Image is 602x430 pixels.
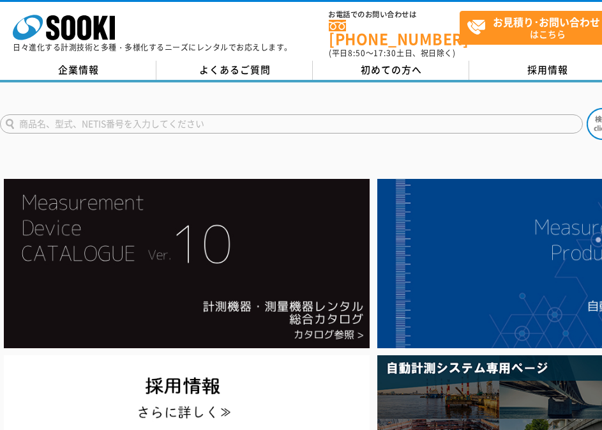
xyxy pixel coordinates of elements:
span: お電話でのお問い合わせは [329,11,460,19]
img: Catalog Ver10 [4,179,370,348]
a: 初めての方へ [313,61,469,80]
span: 17:30 [373,47,396,59]
p: 日々進化する計測技術と多種・多様化するニーズにレンタルでお応えします。 [13,43,292,51]
strong: お見積り･お問い合わせ [493,14,600,29]
span: (平日 ～ 土日、祝日除く) [329,47,455,59]
a: よくあるご質問 [156,61,313,80]
span: 初めての方へ [361,63,422,77]
a: [PHONE_NUMBER] [329,20,460,46]
span: 8:50 [348,47,366,59]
